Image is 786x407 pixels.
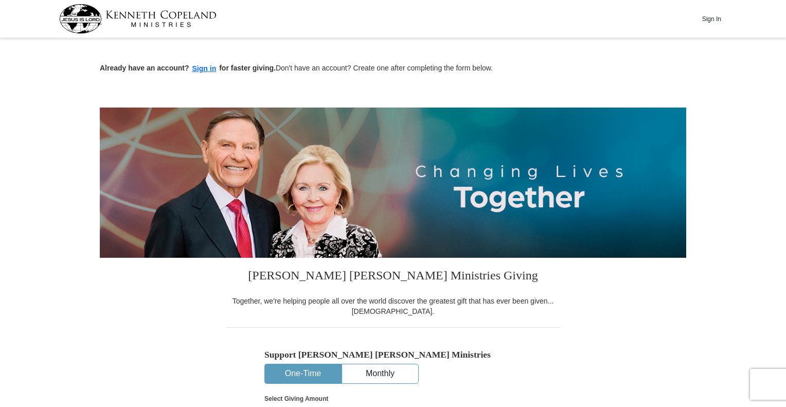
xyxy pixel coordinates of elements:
[59,4,217,33] img: kcm-header-logo.svg
[265,364,341,383] button: One-Time
[100,63,686,75] p: Don't have an account? Create one after completing the form below.
[226,258,560,296] h3: [PERSON_NAME] [PERSON_NAME] Ministries Giving
[100,64,276,72] strong: Already have an account? for faster giving.
[189,63,220,75] button: Sign in
[696,11,727,27] button: Sign In
[226,296,560,316] div: Together, we're helping people all over the world discover the greatest gift that has ever been g...
[264,349,522,360] h5: Support [PERSON_NAME] [PERSON_NAME] Ministries
[342,364,418,383] button: Monthly
[264,395,328,402] strong: Select Giving Amount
